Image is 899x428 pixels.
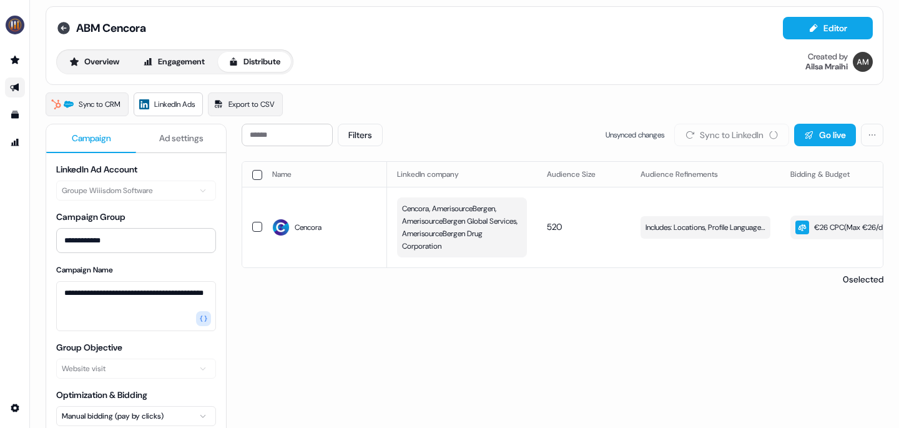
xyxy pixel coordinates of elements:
[397,197,527,257] button: Cencora, AmerisourceBergen, AmerisourceBergen Global Services, AmerisourceBergen Drug Corporation
[59,52,130,72] button: Overview
[853,52,873,72] img: Ailsa
[783,17,873,39] button: Editor
[402,202,519,252] span: Cencora, AmerisourceBergen, AmerisourceBergen Global Services, AmerisourceBergen Drug Corporation
[159,132,204,144] span: Ad settings
[262,162,387,187] th: Name
[783,23,873,36] a: Editor
[154,98,195,111] span: LinkedIn Ads
[218,52,291,72] button: Distribute
[861,124,883,146] button: More actions
[132,52,215,72] button: Engagement
[537,162,631,187] th: Audience Size
[56,164,137,175] label: LinkedIn Ad Account
[387,162,537,187] th: LinkedIn company
[56,342,122,353] label: Group Objective
[5,77,25,97] a: Go to outbound experience
[56,389,147,401] label: Optimization & Bidding
[808,52,848,62] div: Created by
[72,132,111,144] span: Campaign
[208,92,283,116] a: Export to CSV
[795,221,893,234] div: €26 CPC ( Max €26/day )
[56,211,125,222] label: Campaign Group
[5,398,25,418] a: Go to integrations
[5,50,25,70] a: Go to prospects
[76,21,146,36] span: ABM Cencora
[338,124,383,146] button: Filters
[547,221,562,232] span: 520
[46,92,129,116] a: Sync to CRM
[5,105,25,125] a: Go to templates
[228,98,275,111] span: Export to CSV
[56,265,113,275] label: Campaign Name
[641,216,770,239] button: Includes: Locations, Profile Language, Job Titles / Excludes: Locations
[606,129,664,141] span: Unsynced changes
[295,221,322,234] span: Cencora
[5,132,25,152] a: Go to attribution
[805,62,848,72] div: Ailsa Mraihi
[631,162,780,187] th: Audience Refinements
[838,273,883,286] p: 0 selected
[79,98,120,111] span: Sync to CRM
[794,124,856,146] button: Go live
[134,92,203,116] a: LinkedIn Ads
[646,221,765,234] span: Includes: Locations, Profile Language, Job Titles / Excludes: Locations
